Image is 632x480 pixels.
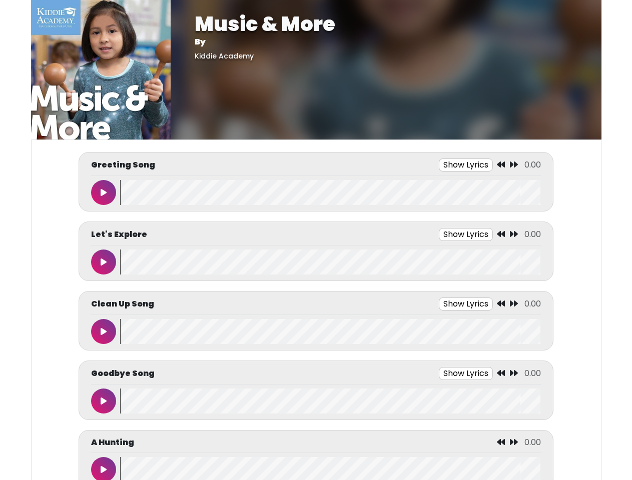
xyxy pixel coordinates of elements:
[524,228,541,240] span: 0.00
[91,298,154,310] p: Clean Up Song
[439,297,493,310] button: Show Lyrics
[91,228,147,240] p: Let's Explore
[91,436,134,448] p: A Hunting
[524,367,541,379] span: 0.00
[439,228,493,241] button: Show Lyrics
[195,52,577,60] h5: Kiddie Academy
[439,367,493,380] button: Show Lyrics
[91,367,155,379] p: Goodbye Song
[524,436,541,448] span: 0.00
[439,158,493,171] button: Show Lyrics
[195,36,577,48] p: By
[524,298,541,309] span: 0.00
[91,159,155,171] p: Greeting Song
[195,12,577,36] h1: Music & More
[524,159,541,170] span: 0.00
